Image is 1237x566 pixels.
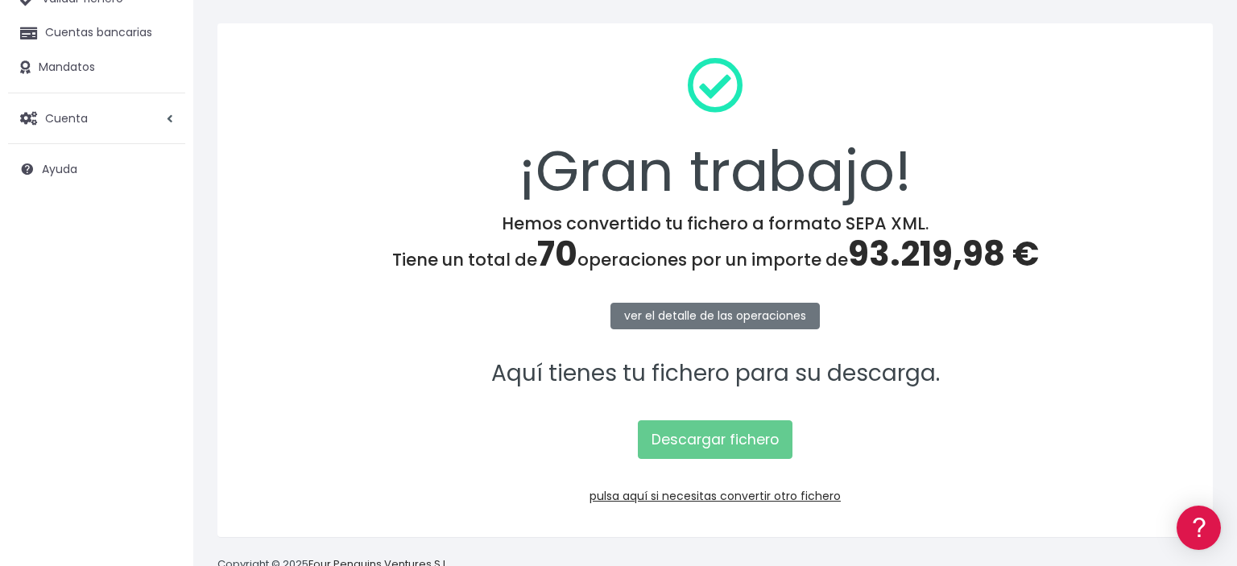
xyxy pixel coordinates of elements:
[42,161,77,177] span: Ayuda
[8,101,185,135] a: Cuenta
[238,356,1192,392] p: Aquí tienes tu fichero para su descarga.
[590,488,841,504] a: pulsa aquí si necesitas convertir otro fichero
[16,178,306,193] div: Convertir ficheros
[16,137,306,162] a: Información general
[16,112,306,127] div: Información general
[16,345,306,370] a: General
[16,320,306,335] div: Facturación
[16,204,306,229] a: Formatos
[8,152,185,186] a: Ayuda
[16,229,306,254] a: Problemas habituales
[45,109,88,126] span: Cuenta
[610,303,820,329] a: ver el detalle de las operaciones
[16,254,306,279] a: Videotutoriales
[238,213,1192,275] h4: Hemos convertido tu fichero a formato SEPA XML. Tiene un total de operaciones por un importe de
[16,279,306,304] a: Perfiles de empresas
[8,16,185,50] a: Cuentas bancarias
[8,51,185,85] a: Mandatos
[16,431,306,459] button: Contáctanos
[16,411,306,436] a: API
[638,420,792,459] a: Descargar fichero
[16,386,306,402] div: Programadores
[537,230,577,278] span: 70
[848,230,1039,278] span: 93.219,98 €
[238,44,1192,213] div: ¡Gran trabajo!
[221,464,310,479] a: POWERED BY ENCHANT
